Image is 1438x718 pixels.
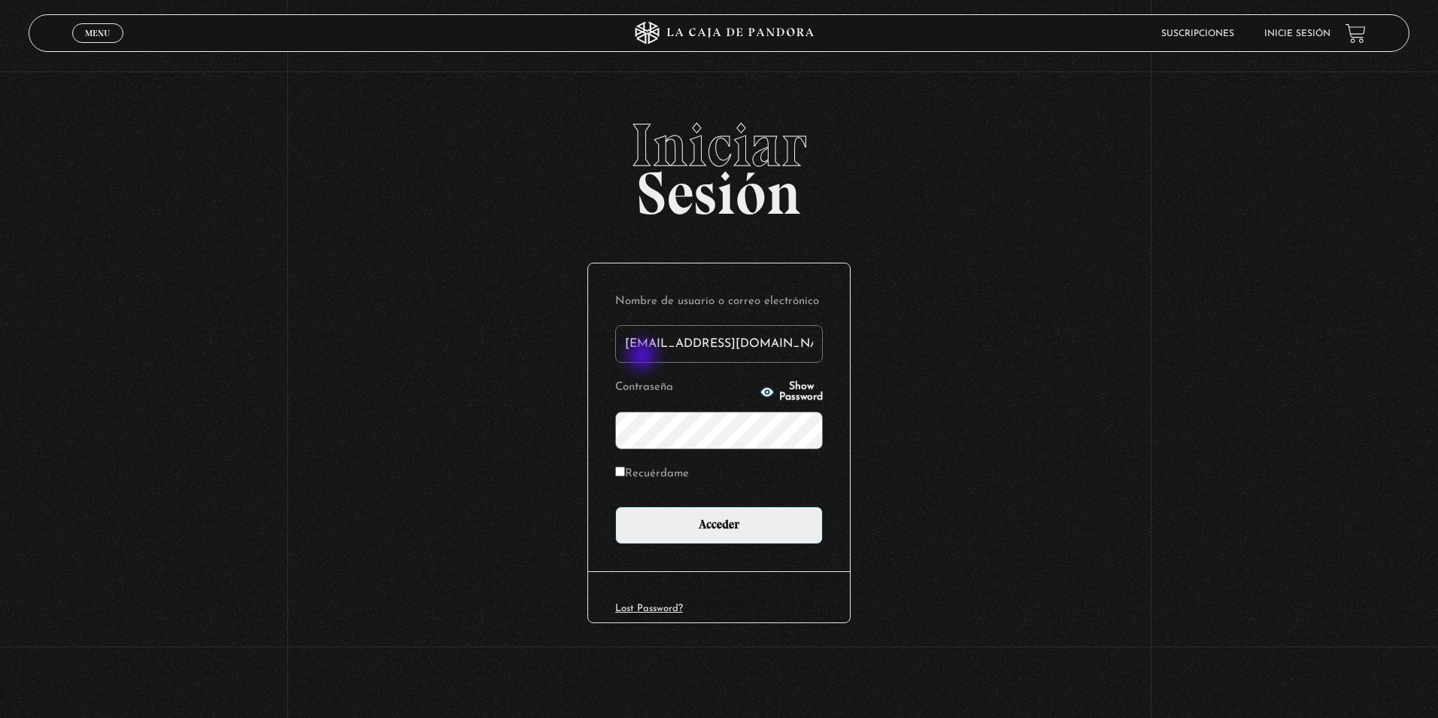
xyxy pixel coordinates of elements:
[615,604,683,613] a: Lost Password?
[1345,23,1366,44] a: View your shopping cart
[615,507,823,544] input: Acceder
[615,467,625,476] input: Recuérdame
[760,382,823,403] button: Show Password
[29,115,1409,211] h2: Sesión
[779,382,823,403] span: Show Password
[80,41,115,52] span: Cerrar
[85,29,110,38] span: Menu
[1264,29,1330,38] a: Inicie sesión
[615,291,823,314] label: Nombre de usuario o correo electrónico
[615,376,755,400] label: Contraseña
[29,115,1409,175] span: Iniciar
[615,463,689,486] label: Recuérdame
[1161,29,1234,38] a: Suscripciones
